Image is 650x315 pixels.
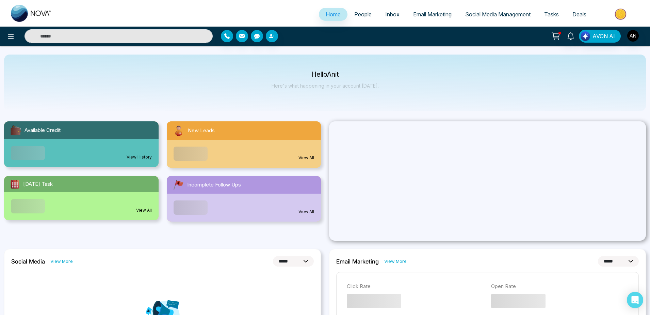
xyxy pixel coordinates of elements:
img: followUps.svg [172,179,184,191]
a: View All [136,207,152,213]
img: Nova CRM Logo [11,5,52,22]
p: Open Rate [491,283,629,290]
a: View All [298,209,314,215]
a: View More [384,258,407,265]
span: Deals [572,11,586,18]
a: Inbox [378,8,406,21]
img: User Avatar [627,30,639,42]
img: Lead Flow [581,31,590,41]
a: View History [127,154,152,160]
p: Click Rate [347,283,484,290]
p: Here's what happening in your account [DATE]. [272,83,379,89]
span: Email Marketing [413,11,452,18]
span: Inbox [385,11,400,18]
span: Incomplete Follow Ups [187,181,241,189]
a: Tasks [537,8,566,21]
a: New LeadsView All [163,121,325,168]
img: newLeads.svg [172,124,185,137]
span: AVON AI [592,32,615,40]
h2: Social Media [11,258,45,265]
img: availableCredit.svg [10,124,22,136]
img: Market-place.gif [597,6,646,22]
span: People [354,11,372,18]
a: Incomplete Follow UpsView All [163,176,325,222]
span: Home [326,11,341,18]
a: Social Media Management [458,8,537,21]
span: Available Credit [25,126,61,134]
a: Home [319,8,347,21]
a: Email Marketing [406,8,458,21]
a: View All [298,155,314,161]
a: Deals [566,8,593,21]
p: Hello Anit [272,72,379,77]
span: [DATE] Task [23,180,53,188]
a: View More [50,258,73,265]
img: todayTask.svg [10,179,20,190]
a: People [347,8,378,21]
span: New Leads [188,127,215,135]
span: Tasks [544,11,559,18]
span: Social Media Management [465,11,531,18]
button: AVON AI [579,30,621,43]
div: Open Intercom Messenger [627,292,643,308]
h2: Email Marketing [336,258,379,265]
